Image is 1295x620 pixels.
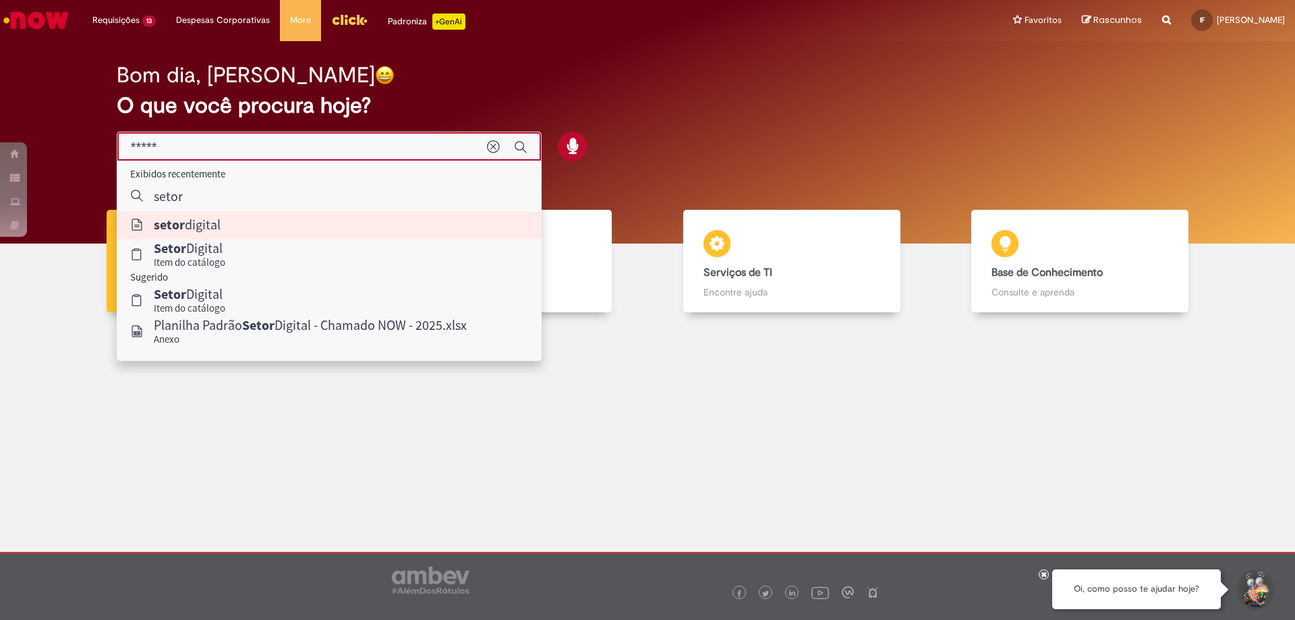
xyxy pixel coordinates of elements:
[991,266,1103,279] b: Base de Conhecimento
[1082,14,1142,27] a: Rascunhos
[331,9,368,30] img: click_logo_yellow_360x200.png
[388,13,465,30] div: Padroniza
[117,63,375,87] h2: Bom dia, [PERSON_NAME]
[71,210,359,313] a: Tirar dúvidas Tirar dúvidas com Lupi Assist e Gen Ai
[647,210,936,313] a: Serviços de TI Encontre ajuda
[1,7,71,34] img: ServiceNow
[92,13,140,27] span: Requisições
[1217,14,1285,26] span: [PERSON_NAME]
[432,13,465,30] p: +GenAi
[842,586,854,598] img: logo_footer_workplace.png
[1093,13,1142,26] span: Rascunhos
[867,586,879,598] img: logo_footer_naosei.png
[117,94,1179,117] h2: O que você procura hoje?
[392,567,469,594] img: logo_footer_ambev_rotulo_gray.png
[936,210,1225,313] a: Base de Conhecimento Consulte e aprenda
[762,590,769,597] img: logo_footer_twitter.png
[375,65,395,85] img: happy-face.png
[789,590,796,598] img: logo_footer_linkedin.png
[1052,569,1221,609] div: Oi, como posso te ajudar hoje?
[1234,569,1275,610] button: Iniciar Conversa de Suporte
[991,285,1168,299] p: Consulte e aprenda
[1025,13,1062,27] span: Favoritos
[736,590,743,597] img: logo_footer_facebook.png
[290,13,311,27] span: More
[703,285,880,299] p: Encontre ajuda
[703,266,772,279] b: Serviços de TI
[1200,16,1205,24] span: IF
[142,16,156,27] span: 13
[811,584,829,601] img: logo_footer_youtube.png
[176,13,270,27] span: Despesas Corporativas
